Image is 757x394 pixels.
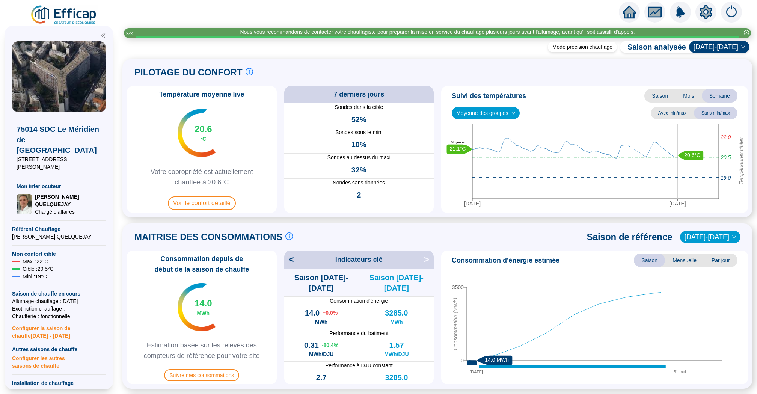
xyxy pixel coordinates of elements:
[424,254,434,266] span: >
[333,89,384,100] span: 7 derniers jours
[620,42,686,52] span: Saison analysée
[284,103,434,111] span: Sondes dans la cible
[587,231,673,243] span: Saison de référence
[12,379,106,387] span: Installation de chauffage
[284,254,294,266] span: <
[284,128,434,136] span: Sondes sous le mini
[305,308,320,318] span: 14.0
[670,2,691,23] img: alerts
[35,193,101,208] span: [PERSON_NAME] QUELQUEJAY
[461,358,464,364] tspan: 0
[450,146,466,152] text: 21.1°C
[23,265,54,273] span: Cible : 20.5 °C
[130,166,274,187] span: Votre copropriété est actuellement chauffée à 20.6°C
[451,140,464,144] text: Moyenne
[384,350,409,358] span: MWh/DJU
[285,232,293,240] span: info-circle
[741,45,745,49] span: down
[351,165,366,175] span: 32%
[164,369,239,381] span: Suivre mes consommations
[699,5,713,19] span: setting
[12,297,106,305] span: Allumage chauffage : [DATE]
[389,340,404,350] span: 1.57
[644,89,676,103] span: Saison
[284,362,434,369] span: Performance à DJU constant
[456,107,515,119] span: Moyenne des groupes
[130,340,274,361] span: Estimation basée sur les relevés des compteurs de référence pour votre site
[178,109,216,157] img: indicateur températures
[284,179,434,187] span: Sondes sans données
[704,254,737,267] span: Par jour
[12,353,106,370] span: Configurer les autres saisons de chauffe
[309,350,333,358] span: MWh/DJU
[134,66,243,78] span: PILOTAGE DU CONFORT
[385,308,408,318] span: 3285.0
[284,154,434,162] span: Sondes au dessus du maxi
[676,89,702,103] span: Mois
[35,208,101,216] span: Chargé d'affaires
[548,42,617,52] div: Mode précision chauffage
[648,5,662,19] span: fund
[304,340,319,350] span: 0.31
[130,254,274,275] span: Consommation depuis de début de la saison de chauffe
[390,383,403,390] span: MWh
[452,91,526,101] span: Suivi des températures
[359,272,434,293] span: Saison [DATE]-[DATE]
[197,309,210,317] span: MWh
[17,124,101,155] span: 75014 SDC Le Méridien de [GEOGRAPHIC_DATA]
[452,298,458,350] tspan: Consommation (MWh)
[721,2,742,23] img: alerts
[12,312,106,320] span: Chaufferie : fonctionnelle
[12,305,106,312] span: Exctinction chauffage : --
[155,89,249,100] span: Température moyenne live
[685,231,736,243] span: 2016-2017
[470,370,483,374] tspan: [DATE]
[720,134,731,140] tspan: 22.0
[240,28,635,36] div: Nous vous recommandons de contacter votre chauffagiste pour préparer la mise en service du chauff...
[390,318,403,326] span: MWh
[511,111,516,115] span: down
[12,233,106,240] span: [PERSON_NAME] QUELQUEJAY
[665,254,704,267] span: Mensuelle
[126,31,133,36] i: 3 / 3
[720,154,731,160] tspan: 20.5
[12,290,106,297] span: Saison de chauffe en cours
[485,357,509,363] text: 14.0 MWh
[195,297,212,309] span: 14.0
[732,235,736,239] span: down
[738,137,744,185] tspan: Températures cibles
[12,225,106,233] span: Référent Chauffage
[30,5,98,26] img: efficap energie logo
[684,152,700,158] text: 20.6°C
[702,89,737,103] span: Semaine
[464,201,481,207] tspan: [DATE]
[284,272,359,293] span: Saison [DATE]-[DATE]
[12,346,106,353] span: Autres saisons de chauffe
[694,41,745,53] span: 2025-2026
[316,372,327,383] span: 2.7
[23,273,47,280] span: Mini : 19 °C
[17,155,101,171] span: [STREET_ADDRESS][PERSON_NAME]
[452,255,559,266] span: Consommation d'énergie estimée
[200,135,206,143] span: °C
[12,320,106,340] span: Configurer la saison de chauffe [DATE] - [DATE]
[17,194,32,214] img: Chargé d'affaires
[17,183,101,190] span: Mon interlocuteur
[322,341,338,349] span: -80.4 %
[168,196,236,210] span: Voir le confort détaillé
[721,175,731,181] tspan: 19.0
[323,309,338,317] span: + 0.0 %
[315,318,327,326] span: MWh
[670,201,686,207] tspan: [DATE]
[651,107,694,119] span: Avec min/max
[744,30,749,35] span: close-circle
[23,258,48,265] span: Maxi : 22 °C
[134,231,282,243] span: MAITRISE DES CONSOMMATIONS
[195,123,212,135] span: 20.6
[178,283,216,331] img: indicateur températures
[101,33,106,38] span: double-left
[335,254,383,265] span: Indicateurs clé
[284,297,434,305] span: Consommation d'énergie
[315,383,327,390] span: MWh
[351,114,366,125] span: 52%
